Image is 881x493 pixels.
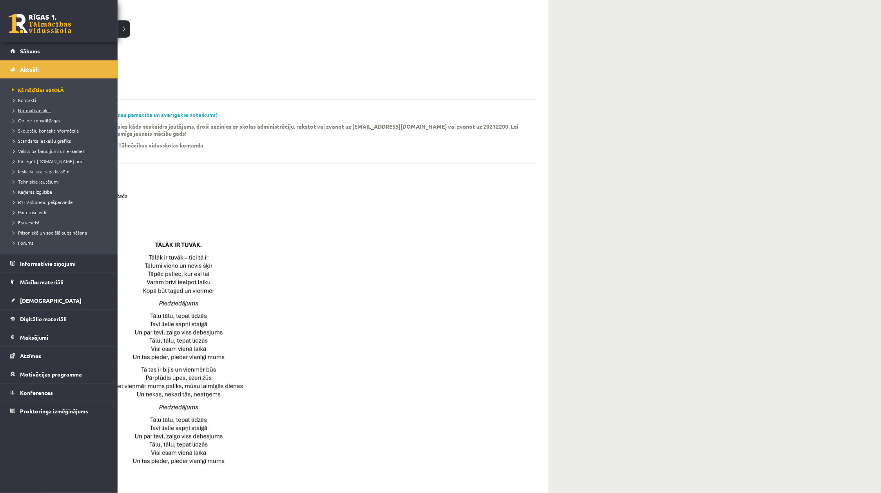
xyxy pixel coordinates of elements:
[10,147,110,155] a: Valsts pārbaudījumi un eksāmeni
[10,87,64,93] span: Kā mācīties eSKOLĀ
[10,209,110,216] a: Par drošu vidi!
[10,107,51,113] span: Normatīvie akti
[10,168,69,175] span: Ieskaišu skaits pa klasēm
[10,219,39,226] span: Esi vesels!
[10,138,71,144] span: Standarta ieskaišu grafiks
[10,229,87,236] span: Pilsoniskā un sociālā audzināšana
[10,178,110,185] a: Tehniskie jautājumi
[10,42,108,60] a: Sākums
[10,291,108,309] a: [DEMOGRAPHIC_DATA]
[10,107,110,114] a: Normatīvie akti
[10,86,110,93] a: Kā mācīties eSKOLĀ
[10,198,110,206] a: R1TV skolēnu pašpārvalde
[10,148,87,154] span: Valsts pārbaudījumi un eksāmeni
[98,142,203,149] p: Rīgas 1. Tālmācības vidusskolas komanda
[10,178,59,185] span: Tehniskie jautājumi
[10,229,110,236] a: Pilsoniskā un sociālā audzināšana
[59,123,525,137] p: Ja mācību procesā radīsies kāds neskaidrs jautājums, droši sazinies ar skolas administrāciju, rak...
[10,60,108,78] a: Aktuāli
[10,347,108,365] a: Atzīmes
[10,402,108,420] a: Proktoringa izmēģinājums
[10,365,108,383] a: Motivācijas programma
[20,47,40,55] span: Sākums
[10,239,110,246] a: Forums
[10,384,108,402] a: Konferences
[10,158,84,164] span: Kā iegūt [DOMAIN_NAME] prof
[20,328,108,346] legend: Maksājumi
[10,158,110,165] a: Kā iegūt [DOMAIN_NAME] prof
[10,240,33,246] span: Forums
[10,97,36,103] span: Kontakti
[20,315,67,322] span: Digitālie materiāli
[10,189,52,195] span: Karjeras izglītība
[10,96,110,104] a: Kontakti
[20,297,82,304] span: [DEMOGRAPHIC_DATA]
[20,407,88,415] span: Proktoringa izmēģinājums
[10,328,108,346] a: Maksājumi
[10,219,110,226] a: Esi vesels!
[20,371,82,378] span: Motivācijas programma
[10,117,60,124] span: Online konsultācijas
[9,14,71,33] a: Rīgas 1. Tālmācības vidusskola
[10,127,79,134] span: Skolotāju kontaktinformācija
[10,255,108,273] a: Informatīvie ziņojumi
[10,209,47,215] span: Par drošu vidi!
[10,137,110,144] a: Standarta ieskaišu grafiks
[10,199,73,205] span: R1TV skolēnu pašpārvalde
[59,111,217,118] a: R1TV eSKOLAS lietošanas pamācība un svarīgākie noteikumi!
[20,255,108,273] legend: Informatīvie ziņojumi
[10,188,110,195] a: Karjeras izglītība
[10,127,110,134] a: Skolotāju kontaktinformācija
[20,278,63,286] span: Mācību materiāli
[20,389,53,396] span: Konferences
[20,352,41,359] span: Atzīmes
[20,66,39,73] span: Aktuāli
[10,273,108,291] a: Mācību materiāli
[10,168,110,175] a: Ieskaišu skaits pa klasēm
[10,310,108,328] a: Digitālie materiāli
[10,117,110,124] a: Online konsultācijas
